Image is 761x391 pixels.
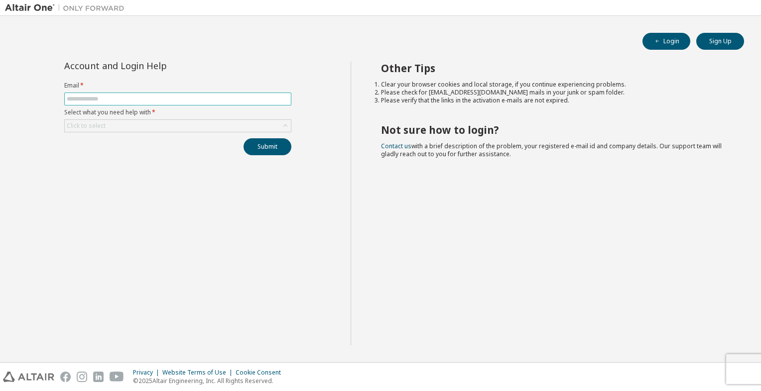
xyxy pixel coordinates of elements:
p: © 2025 Altair Engineering, Inc. All Rights Reserved. [133,377,287,385]
span: with a brief description of the problem, your registered e-mail id and company details. Our suppo... [381,142,722,158]
h2: Not sure how to login? [381,123,727,136]
img: altair_logo.svg [3,372,54,382]
button: Login [642,33,690,50]
label: Select what you need help with [64,108,291,116]
button: Sign Up [696,33,744,50]
li: Please verify that the links in the activation e-mails are not expired. [381,97,727,104]
div: Cookie Consent [236,369,287,377]
li: Clear your browser cookies and local storage, if you continue experiencing problems. [381,81,727,89]
div: Click to select [67,122,106,130]
div: Click to select [65,120,291,132]
img: linkedin.svg [93,372,104,382]
div: Privacy [133,369,162,377]
div: Account and Login Help [64,62,246,70]
img: Altair One [5,3,129,13]
div: Website Terms of Use [162,369,236,377]
img: facebook.svg [60,372,71,382]
img: youtube.svg [110,372,124,382]
button: Submit [244,138,291,155]
a: Contact us [381,142,411,150]
h2: Other Tips [381,62,727,75]
li: Please check for [EMAIL_ADDRESS][DOMAIN_NAME] mails in your junk or spam folder. [381,89,727,97]
label: Email [64,82,291,90]
img: instagram.svg [77,372,87,382]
